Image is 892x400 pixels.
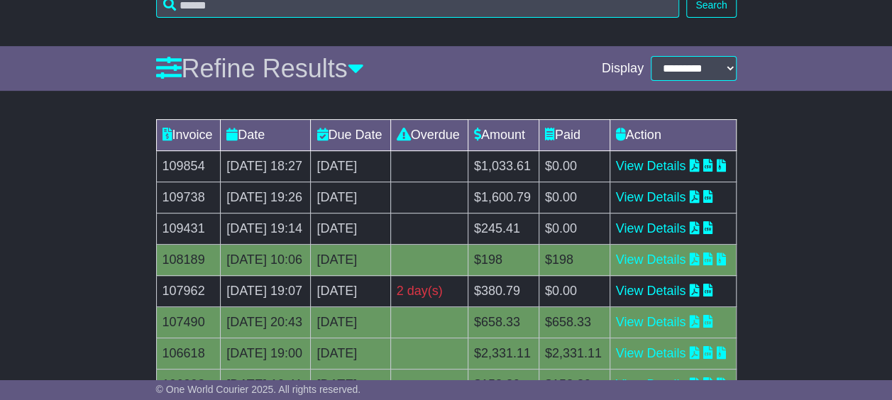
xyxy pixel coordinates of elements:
td: [DATE] [311,245,390,276]
a: View Details [616,159,686,173]
td: 109854 [156,151,221,182]
td: Due Date [311,120,390,151]
td: $658.33 [539,307,610,338]
td: Action [610,120,736,151]
td: [DATE] [311,213,390,245]
td: [DATE] 19:00 [221,338,311,370]
td: Invoice [156,120,221,151]
td: $0.00 [539,182,610,213]
td: 108189 [156,245,221,276]
td: 109738 [156,182,221,213]
td: [DATE] 10:06 [221,245,311,276]
td: $198 [539,245,610,276]
td: [DATE] 20:43 [221,307,311,338]
td: 106618 [156,338,221,370]
a: View Details [616,284,686,298]
td: $2,331.11 [539,338,610,370]
td: 107962 [156,276,221,307]
td: [DATE] [311,182,390,213]
td: Overdue [390,120,468,151]
a: View Details [616,190,686,204]
td: Paid [539,120,610,151]
td: [DATE] 19:14 [221,213,311,245]
td: [DATE] 19:26 [221,182,311,213]
span: Display [602,61,644,77]
a: Refine Results [156,54,364,83]
td: $380.79 [468,276,539,307]
span: © One World Courier 2025. All rights reserved. [156,384,361,395]
td: [DATE] 19:07 [221,276,311,307]
a: View Details [616,315,686,329]
td: [DATE] [311,307,390,338]
td: 109431 [156,213,221,245]
td: [DATE] 18:27 [221,151,311,182]
a: View Details [616,252,686,267]
td: [DATE] [311,276,390,307]
td: $0.00 [539,276,610,307]
td: Amount [468,120,539,151]
td: [DATE] [311,151,390,182]
td: $0.00 [539,213,610,245]
td: [DATE] [311,338,390,370]
a: View Details [616,377,686,391]
td: $658.33 [468,307,539,338]
td: Date [221,120,311,151]
td: $198 [468,245,539,276]
td: $0.00 [539,151,610,182]
td: $1,033.61 [468,151,539,182]
td: 107490 [156,307,221,338]
div: 2 day(s) [397,282,462,301]
td: $2,331.11 [468,338,539,370]
td: $245.41 [468,213,539,245]
td: $1,600.79 [468,182,539,213]
a: View Details [616,346,686,360]
a: View Details [616,221,686,235]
